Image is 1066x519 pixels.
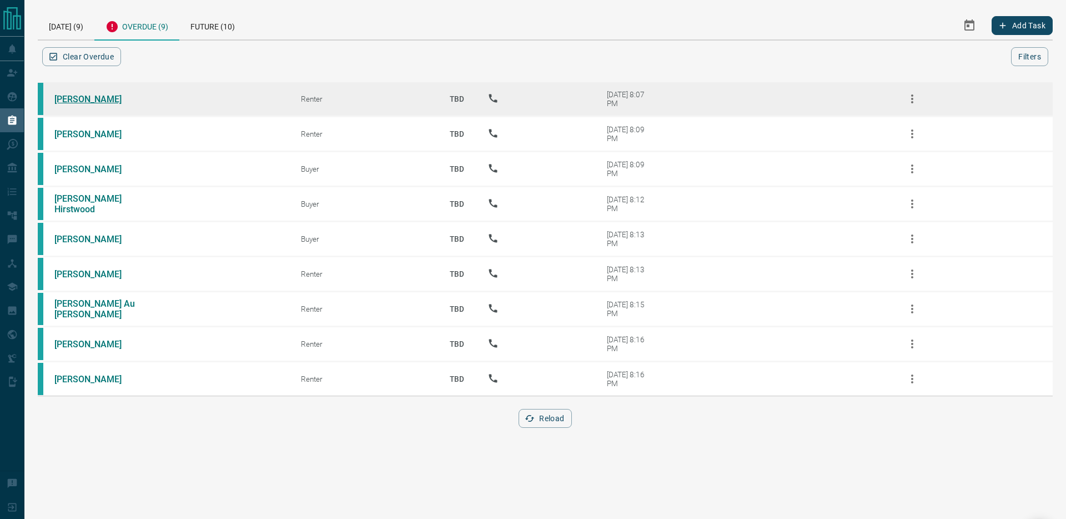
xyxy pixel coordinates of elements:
div: [DATE] 8:07 PM [607,90,654,108]
div: [DATE] 8:13 PM [607,265,654,283]
div: condos.ca [38,293,43,325]
a: [PERSON_NAME] [54,164,138,174]
div: condos.ca [38,223,43,255]
p: TBD [443,259,471,289]
div: condos.ca [38,153,43,185]
div: [DATE] 8:16 PM [607,370,654,388]
div: Buyer [301,164,426,173]
div: condos.ca [38,188,43,220]
div: Renter [301,94,426,103]
p: TBD [443,294,471,324]
div: [DATE] 8:16 PM [607,335,654,353]
div: [DATE] 8:12 PM [607,195,654,213]
div: condos.ca [38,258,43,290]
button: Filters [1011,47,1048,66]
div: Buyer [301,234,426,243]
div: [DATE] 8:09 PM [607,125,654,143]
div: [DATE] 8:09 PM [607,160,654,178]
div: Renter [301,305,426,313]
div: [DATE] (9) [38,11,94,39]
a: [PERSON_NAME] [54,234,138,244]
p: TBD [443,329,471,359]
button: Clear Overdue [42,47,121,66]
button: Select Date Range [956,12,983,39]
a: [PERSON_NAME] Hirstwood [54,193,138,214]
p: TBD [443,364,471,394]
a: [PERSON_NAME] [54,129,138,139]
p: TBD [443,119,471,149]
div: Future (10) [179,11,246,39]
div: Renter [301,270,426,278]
p: TBD [443,154,471,184]
p: TBD [443,224,471,254]
div: Overdue (9) [94,11,179,41]
div: Buyer [301,199,426,208]
a: [PERSON_NAME] [54,374,138,385]
div: [DATE] 8:13 PM [607,230,654,248]
div: Renter [301,375,426,383]
div: condos.ca [38,118,43,150]
div: condos.ca [38,83,43,115]
div: [DATE] 8:15 PM [607,300,654,318]
div: Renter [301,129,426,138]
button: Add Task [992,16,1053,35]
div: condos.ca [38,328,43,360]
a: [PERSON_NAME] [54,269,138,280]
a: [PERSON_NAME] Au [PERSON_NAME] [54,298,138,320]
div: Renter [301,340,426,348]
p: TBD [443,84,471,114]
a: [PERSON_NAME] [54,339,138,350]
a: [PERSON_NAME] [54,94,138,104]
button: Reload [519,409,571,428]
p: TBD [443,189,471,219]
div: condos.ca [38,363,43,395]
